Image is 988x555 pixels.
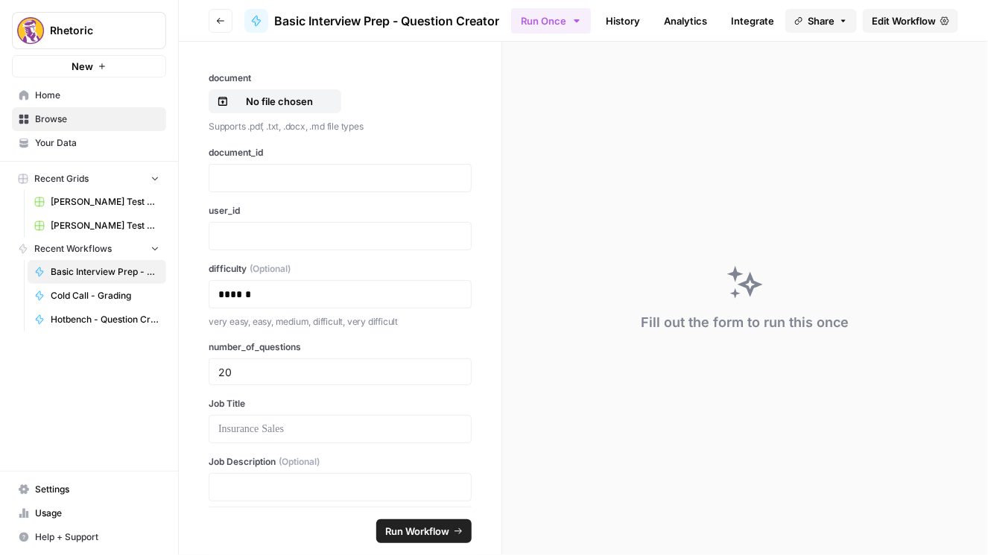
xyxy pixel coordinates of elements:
[72,59,93,74] span: New
[376,519,472,543] button: Run Workflow
[655,9,716,33] a: Analytics
[274,12,499,30] span: Basic Interview Prep - Question Creator
[808,13,835,28] span: Share
[17,17,44,44] img: Rhetoric Logo
[28,260,166,284] a: Basic Interview Prep - Question Creator
[209,119,472,134] p: Supports .pdf, .txt, .docx, .md file types
[35,483,159,496] span: Settings
[209,146,472,159] label: document_id
[12,55,166,77] button: New
[35,136,159,150] span: Your Data
[209,397,472,410] label: Job Title
[51,219,159,232] span: [PERSON_NAME] Test Workflow - SERP Overview Grid
[244,9,499,33] a: Basic Interview Prep - Question Creator
[218,365,462,378] input: 5, 10, 15, 20
[34,242,112,256] span: Recent Workflows
[35,507,159,520] span: Usage
[209,204,472,218] label: user_id
[12,12,166,49] button: Workspace: Rhetoric
[863,9,958,33] a: Edit Workflow
[35,112,159,126] span: Browse
[12,168,166,190] button: Recent Grids
[12,478,166,501] a: Settings
[597,9,649,33] a: History
[34,172,89,185] span: Recent Grids
[872,13,936,28] span: Edit Workflow
[12,525,166,549] button: Help + Support
[232,94,327,109] p: No file chosen
[51,195,159,209] span: [PERSON_NAME] Test Workflow - Copilot Example Grid
[250,262,291,276] span: (Optional)
[51,289,159,302] span: Cold Call - Grading
[12,131,166,155] a: Your Data
[28,308,166,332] a: Hotbench - Question Creator
[385,524,449,539] span: Run Workflow
[51,265,159,279] span: Basic Interview Prep - Question Creator
[28,214,166,238] a: [PERSON_NAME] Test Workflow - SERP Overview Grid
[35,89,159,102] span: Home
[642,312,849,333] div: Fill out the form to run this once
[279,455,320,469] span: (Optional)
[209,262,472,276] label: difficulty
[209,314,472,329] p: very easy, easy, medium, difficult, very difficult
[12,238,166,260] button: Recent Workflows
[785,9,857,33] button: Share
[12,83,166,107] a: Home
[12,501,166,525] a: Usage
[28,284,166,308] a: Cold Call - Grading
[722,9,783,33] a: Integrate
[511,8,591,34] button: Run Once
[209,340,472,354] label: number_of_questions
[51,313,159,326] span: Hotbench - Question Creator
[12,107,166,131] a: Browse
[50,23,140,38] span: Rhetoric
[209,72,472,85] label: document
[35,530,159,544] span: Help + Support
[209,89,341,113] button: No file chosen
[28,190,166,214] a: [PERSON_NAME] Test Workflow - Copilot Example Grid
[209,455,472,469] label: Job Description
